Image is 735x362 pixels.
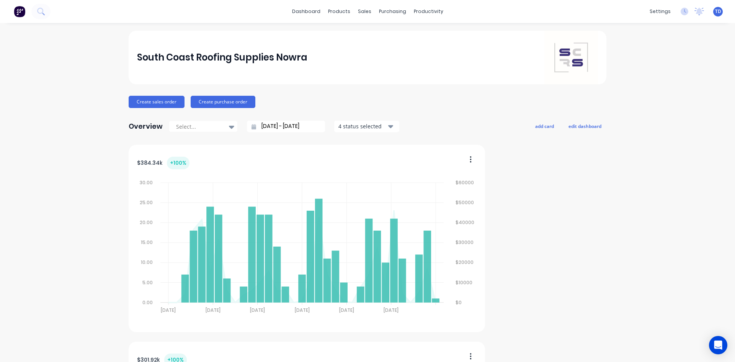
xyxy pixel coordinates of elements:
tspan: [DATE] [161,307,176,313]
tspan: 25.00 [140,199,153,206]
tspan: 10.00 [141,259,153,266]
tspan: $0 [456,299,462,306]
div: $ 384.34k [137,157,189,169]
tspan: [DATE] [206,307,220,313]
div: 4 status selected [338,122,387,130]
tspan: 20.00 [140,219,153,226]
tspan: [DATE] [295,307,310,313]
button: add card [530,121,559,131]
button: Create purchase order [191,96,255,108]
div: products [324,6,354,17]
tspan: 30.00 [140,179,153,186]
tspan: $20000 [456,259,474,266]
button: 4 status selected [334,121,399,132]
div: purchasing [375,6,410,17]
tspan: [DATE] [250,307,265,313]
tspan: $60000 [456,179,474,186]
div: South Coast Roofing Supplies Nowra [137,50,307,65]
tspan: 0.00 [142,299,153,306]
tspan: $50000 [456,199,474,206]
span: TD [715,8,721,15]
tspan: [DATE] [339,307,354,313]
tspan: $30000 [456,239,474,246]
tspan: [DATE] [384,307,399,313]
div: + 100 % [167,157,189,169]
tspan: $40000 [456,219,475,226]
img: South Coast Roofing Supplies Nowra [544,31,598,84]
img: Factory [14,6,25,17]
div: Open Intercom Messenger [709,336,727,354]
a: dashboard [288,6,324,17]
div: settings [646,6,675,17]
div: productivity [410,6,447,17]
tspan: 5.00 [142,279,153,286]
button: Create sales order [129,96,185,108]
tspan: 15.00 [141,239,153,246]
div: Overview [129,119,163,134]
tspan: $10000 [456,279,473,286]
div: sales [354,6,375,17]
button: edit dashboard [563,121,606,131]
